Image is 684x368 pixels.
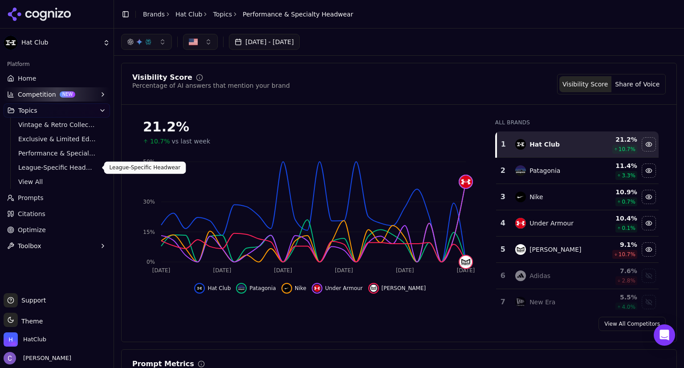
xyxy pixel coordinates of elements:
[18,90,56,99] span: Competition
[213,10,232,19] a: Topics
[143,10,353,19] nav: breadcrumb
[21,39,99,47] span: Hat Club
[619,146,635,153] span: 10.7 %
[110,164,181,171] p: League-Specific Headwear
[23,335,46,343] span: HatClub
[642,242,656,257] button: Hide melin data
[243,10,353,19] span: Performance & Specialty Headwear
[313,285,321,292] img: under armour
[20,354,71,362] span: [PERSON_NAME]
[529,245,581,254] div: [PERSON_NAME]
[457,267,475,274] tspan: [DATE]
[18,149,96,158] span: Performance & Specialty Headwear
[529,298,555,307] div: New Era
[611,76,664,92] button: Share of Voice
[596,188,637,196] div: 10.9 %
[4,57,110,71] div: Platform
[500,244,506,255] div: 5
[143,11,165,18] a: Brands
[18,163,96,172] span: League-Specific Headwear
[312,283,363,294] button: Hide under armour data
[496,263,659,289] tr: 6adidasAdidas7.6%2.8%Show adidas data
[622,198,635,205] span: 0.7 %
[529,140,560,149] div: Hat Club
[143,229,155,235] tspan: 15%
[18,209,45,218] span: Citations
[152,267,171,274] tspan: [DATE]
[4,103,110,118] button: Topics
[18,177,96,186] span: View All
[132,81,290,90] div: Percentage of AI answers that mention your brand
[325,285,363,292] span: Under Armour
[382,285,426,292] span: [PERSON_NAME]
[132,360,194,368] div: Prompt Metrics
[500,165,506,176] div: 2
[274,267,292,274] tspan: [DATE]
[4,223,110,237] a: Optimize
[529,219,574,228] div: Under Armour
[596,266,637,275] div: 7.6 %
[15,161,99,174] a: League-Specific Headwear
[596,161,637,170] div: 11.4 %
[175,10,202,19] a: Hat Club
[596,214,637,223] div: 10.4 %
[642,190,656,204] button: Hide nike data
[335,267,353,274] tspan: [DATE]
[515,270,526,281] img: adidas
[642,164,656,178] button: Hide patagonia data
[496,184,659,210] tr: 3nikeNike10.9%0.7%Hide nike data
[495,119,659,126] div: All Brands
[132,74,192,81] div: Visibility Score
[18,241,41,250] span: Toolbox
[515,244,526,255] img: melin
[18,225,46,234] span: Optimize
[18,193,44,202] span: Prompts
[4,352,71,364] button: Open user button
[654,324,675,346] div: Open Intercom Messenger
[529,166,560,175] div: Patagonia
[295,285,306,292] span: Nike
[147,259,155,265] tspan: 0%
[596,240,637,249] div: 9.1 %
[15,147,99,159] a: Performance & Specialty Headwear
[622,225,635,232] span: 0.1 %
[143,119,477,135] div: 21.2 %
[515,165,526,176] img: patagonia
[4,71,110,86] a: Home
[515,139,526,150] img: hat club
[622,303,635,311] span: 4.0 %
[496,158,659,184] tr: 2patagoniaPatagonia11.4%3.3%Hide patagonia data
[15,176,99,188] a: View All
[194,283,231,294] button: Hide hat club data
[213,267,232,274] tspan: [DATE]
[622,172,635,179] span: 3.3 %
[642,137,656,151] button: Hide hat club data
[642,295,656,309] button: Show new era data
[18,135,96,143] span: Exclusive & Limited Edition Releases
[4,332,46,347] button: Open organization switcher
[4,87,110,102] button: CompetitionNEW
[596,135,637,144] div: 21.2 %
[515,218,526,229] img: under armour
[18,318,43,325] span: Theme
[496,131,659,158] tr: 1hat clubHat Club21.2%10.7%Hide hat club data
[15,133,99,145] a: Exclusive & Limited Edition Releases
[4,191,110,205] a: Prompts
[460,176,472,188] img: under armour
[642,216,656,230] button: Hide under armour data
[598,317,666,331] a: View All Competitors
[4,239,110,253] button: Toolbox
[229,34,300,50] button: [DATE] - [DATE]
[18,296,46,305] span: Support
[500,192,506,202] div: 3
[515,297,526,307] img: new era
[15,119,99,131] a: Vintage & Retro Collections
[4,332,18,347] img: HatClub
[281,283,306,294] button: Hide nike data
[368,283,426,294] button: Hide melin data
[208,285,231,292] span: Hat Club
[460,256,472,268] img: melin
[529,271,550,280] div: Adidas
[619,251,635,258] span: 10.7 %
[238,285,245,292] img: patagonia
